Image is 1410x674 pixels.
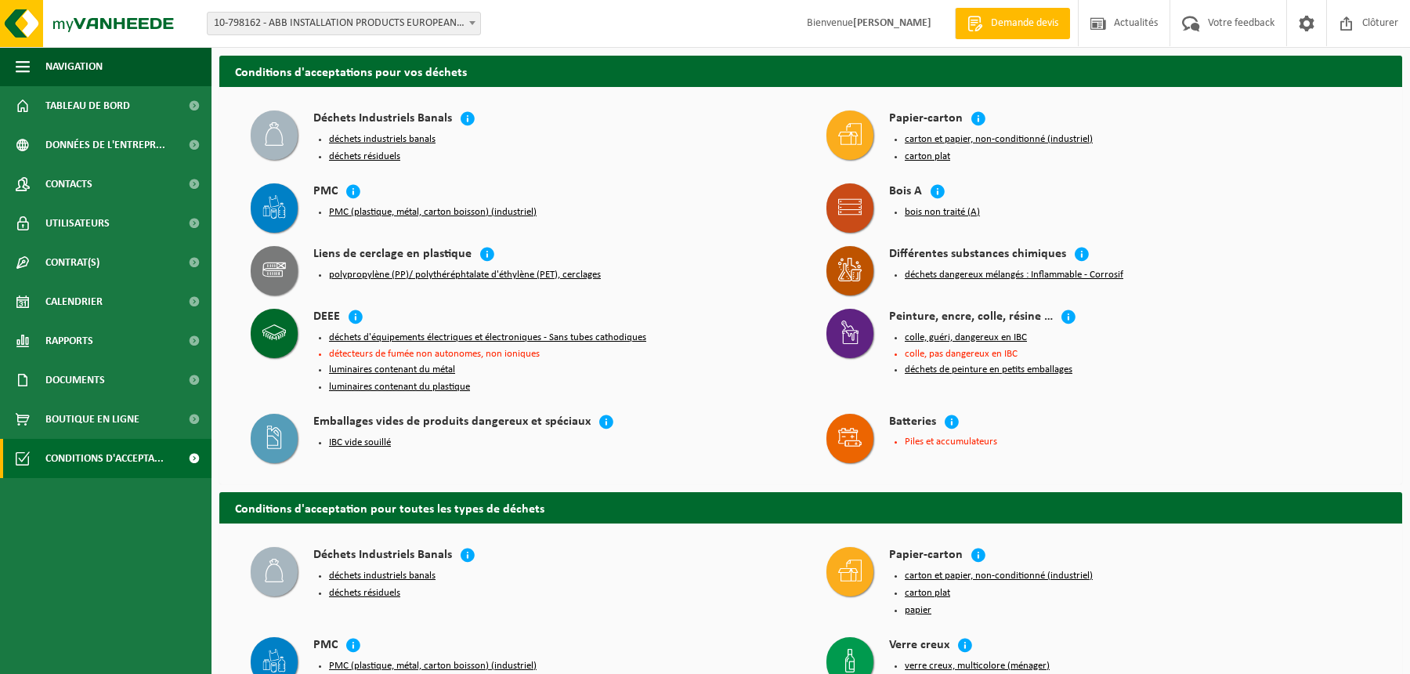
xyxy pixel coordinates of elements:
span: Données de l'entrepr... [45,125,165,165]
h4: Verre creux [889,637,949,655]
span: Rapports [45,321,93,361]
button: PMC (plastique, métal, carton boisson) (industriel) [329,206,537,219]
span: Conditions d'accepta... [45,439,164,478]
button: déchets d'équipements électriques et électroniques - Sans tubes cathodiques [329,332,646,344]
button: papier [905,604,931,617]
strong: [PERSON_NAME] [853,17,931,29]
button: verre creux, multicolore (ménager) [905,660,1050,672]
h4: Bois A [889,183,922,201]
h2: Conditions d'acceptation pour toutes les types de déchets [219,492,1402,523]
h4: Différentes substances chimiques [889,246,1066,264]
span: Boutique en ligne [45,400,139,439]
button: déchets de peinture en petits emballages [905,364,1072,376]
h4: Déchets Industriels Banals [313,547,452,565]
h4: Emballages vides de produits dangereux et spéciaux [313,414,591,432]
h4: Batteries [889,414,936,432]
span: Contrat(s) [45,243,99,282]
span: 10-798162 - ABB INSTALLATION PRODUCTS EUROPEAN CENTRE SA - HOUDENG-GOEGNIES [208,13,480,34]
span: Demande devis [987,16,1062,31]
button: carton plat [905,150,950,163]
h4: Peinture, encre, colle, résine … [889,309,1053,327]
button: PMC (plastique, métal, carton boisson) (industriel) [329,660,537,672]
button: bois non traité (A) [905,206,980,219]
button: polypropylène (PP)/ polythéréphtalate d'éthylène (PET), cerclages [329,269,601,281]
button: carton plat [905,587,950,600]
span: Tableau de bord [45,86,130,125]
button: colle, guéri, dangereux en IBC [905,332,1027,344]
button: luminaires contenant du métal [329,364,455,376]
span: Utilisateurs [45,204,110,243]
button: carton et papier, non-conditionné (industriel) [905,133,1093,146]
button: déchets industriels banals [329,133,436,146]
h4: PMC [313,637,338,655]
h4: DEEE [313,309,340,327]
h4: Papier-carton [889,547,963,565]
span: Navigation [45,47,103,86]
h4: PMC [313,183,338,201]
h2: Conditions d'acceptations pour vos déchets [219,56,1402,86]
button: déchets résiduels [329,150,400,163]
li: Piles et accumulateurs [905,437,1371,447]
a: Demande devis [955,8,1070,39]
h4: Liens de cerclage en plastique [313,246,472,264]
button: IBC vide souillé [329,437,391,449]
span: 10-798162 - ABB INSTALLATION PRODUCTS EUROPEAN CENTRE SA - HOUDENG-GOEGNIES [207,12,481,35]
h4: Déchets Industriels Banals [313,111,452,129]
button: déchets dangereux mélangés : Inflammable - Corrosif [905,269,1123,281]
li: colle, pas dangereux en IBC [905,349,1371,359]
button: déchets industriels banals [329,570,436,582]
h4: Papier-carton [889,111,963,129]
li: détecteurs de fumée non autonomes, non ioniques [329,349,795,359]
span: Calendrier [45,282,103,321]
span: Contacts [45,165,92,204]
span: Documents [45,361,105,400]
button: carton et papier, non-conditionné (industriel) [905,570,1093,582]
button: déchets résiduels [329,587,400,600]
button: luminaires contenant du plastique [329,381,470,393]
